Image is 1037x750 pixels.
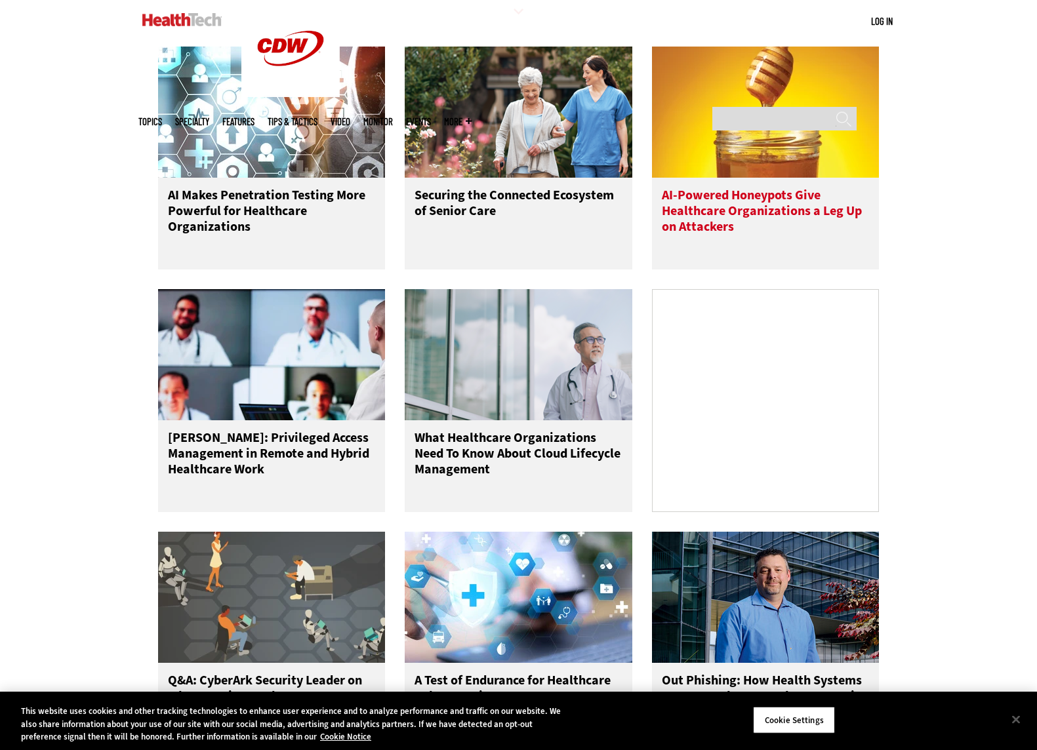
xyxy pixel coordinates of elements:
[667,317,864,481] iframe: advertisement
[871,14,893,28] div: User menu
[168,187,376,240] h3: AI Makes Penetration Testing More Powerful for Healthcare Organizations
[158,47,386,269] a: Healthcare and hacking concept AI Makes Penetration Testing More Powerful for Healthcare Organiza...
[138,117,162,127] span: Topics
[652,47,880,178] img: jar of honey with a honey dipper
[405,47,632,178] img: nurse walks with senior woman through a garden
[222,117,254,127] a: Features
[168,673,376,725] h3: Q&A: CyberArk Security Leader on Why Agentic AI Makes Zero Trust More Important Than Ever
[662,673,870,725] h3: Out Phishing: How Health Systems Can Re-Evaluate Employee Security Training
[268,117,317,127] a: Tips & Tactics
[405,289,632,512] a: doctor in front of clouds and reflective building What Healthcare Organizations Need To Know Abou...
[158,289,386,420] img: remote call with care team
[652,532,880,663] img: Scott Currie
[1002,705,1030,734] button: Close
[444,117,472,127] span: More
[652,47,880,269] a: jar of honey with a honey dipper AI-Powered Honeypots Give Healthcare Organizations a Leg Up on A...
[142,13,222,26] img: Home
[415,673,622,725] h3: A Test of Endurance for Healthcare Cybersecurity
[415,187,622,240] h3: Securing the Connected Ecosystem of Senior Care
[406,117,431,127] a: Events
[168,430,376,483] h3: [PERSON_NAME]: Privileged Access Management in Remote and Hybrid Healthcare Work
[21,705,571,743] div: This website uses cookies and other tracking technologies to enhance user experience and to analy...
[405,289,632,420] img: doctor in front of clouds and reflective building
[662,187,870,240] h3: AI-Powered Honeypots Give Healthcare Organizations a Leg Up on Attackers
[363,117,393,127] a: MonITor
[175,117,209,127] span: Specialty
[415,430,622,483] h3: What Healthcare Organizations Need To Know About Cloud Lifecycle Management
[320,731,371,742] a: More information about your privacy
[158,289,386,512] a: remote call with care team [PERSON_NAME]: Privileged Access Management in Remote and Hybrid Healt...
[158,532,386,663] img: Group of humans and robots accessing a network
[405,532,632,663] img: Healthcare cybersecurity
[405,47,632,269] a: nurse walks with senior woman through a garden Securing the Connected Ecosystem of Senior Care
[331,117,350,127] a: Video
[753,706,835,734] button: Cookie Settings
[241,87,340,100] a: CDW
[871,15,893,27] a: Log in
